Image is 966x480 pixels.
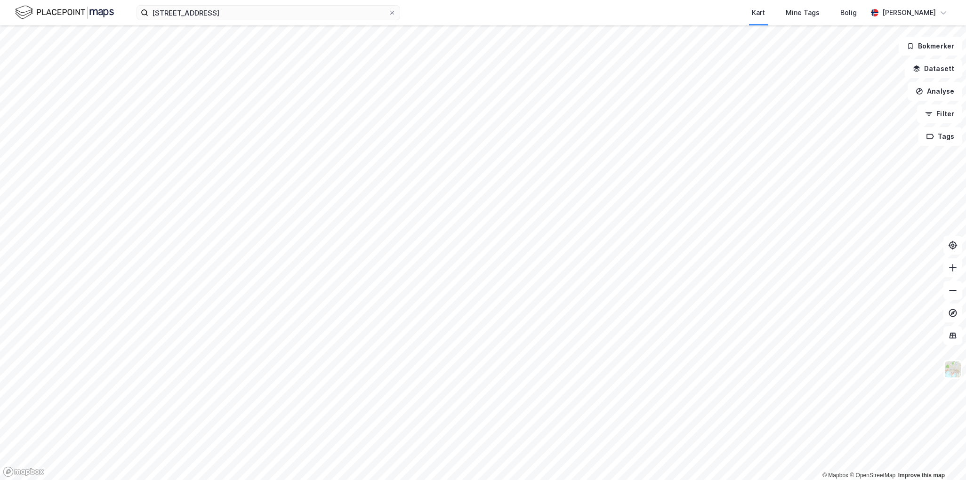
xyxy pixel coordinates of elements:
[882,7,936,18] div: [PERSON_NAME]
[840,7,857,18] div: Bolig
[822,472,848,479] a: Mapbox
[786,7,820,18] div: Mine Tags
[898,472,945,479] a: Improve this map
[3,466,44,477] a: Mapbox homepage
[905,59,962,78] button: Datasett
[850,472,895,479] a: OpenStreetMap
[908,82,962,101] button: Analyse
[917,104,962,123] button: Filter
[944,360,962,378] img: Z
[148,6,388,20] input: Søk på adresse, matrikkel, gårdeiere, leietakere eller personer
[752,7,765,18] div: Kart
[899,37,962,56] button: Bokmerker
[15,4,114,21] img: logo.f888ab2527a4732fd821a326f86c7f29.svg
[919,435,966,480] iframe: Chat Widget
[918,127,962,146] button: Tags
